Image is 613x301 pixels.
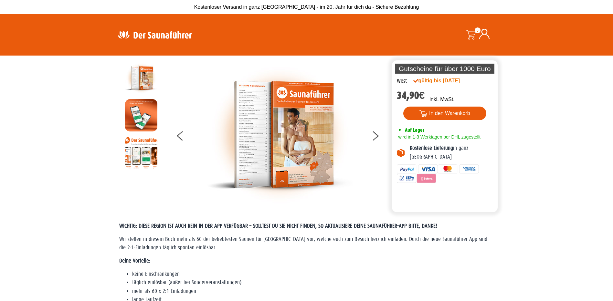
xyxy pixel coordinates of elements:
[403,107,486,120] button: In den Warenkorb
[475,27,481,33] span: 0
[419,89,425,101] span: €
[207,62,353,207] img: der-saunafuehrer-2025-west
[132,278,494,287] li: täglich einlösbar (außer bei Sonderveranstaltungen)
[429,96,454,103] p: inkl. MwSt.
[125,62,157,94] img: der-saunafuehrer-2025-west
[194,4,419,10] span: Kostenloser Versand in ganz [GEOGRAPHIC_DATA] - im 20. Jahr für dich da - Sichere Bezahlung
[397,89,425,101] bdi: 34,90
[410,144,493,161] p: in ganz [GEOGRAPHIC_DATA]
[397,134,481,140] span: wird in 1-3 Werktagen per DHL zugestellt
[410,145,453,151] b: Kostenlose Lieferung
[119,236,487,251] span: Wir stellen in diesem Buch mehr als 60 der beliebtesten Saunen für [GEOGRAPHIC_DATA] vor, welche ...
[125,99,157,131] img: MOCKUP-iPhone_regional
[119,258,150,264] strong: Deine Vorteile:
[405,127,424,133] span: Auf Lager
[397,77,407,85] div: West
[119,223,437,229] span: WICHTIG: DIESE REGION IST AUCH REIN IN DER APP VERFÜGBAR – SOLLTEST DU SIE NICHT FINDEN, SO AKTUA...
[395,64,495,74] p: Gutscheine für über 1000 Euro
[125,136,157,169] img: Anleitung7tn
[132,270,494,278] li: keine Einschränkungen
[413,77,474,85] div: gültig bis [DATE]
[132,287,494,296] li: mehr als 60 x 2:1-Einladungen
